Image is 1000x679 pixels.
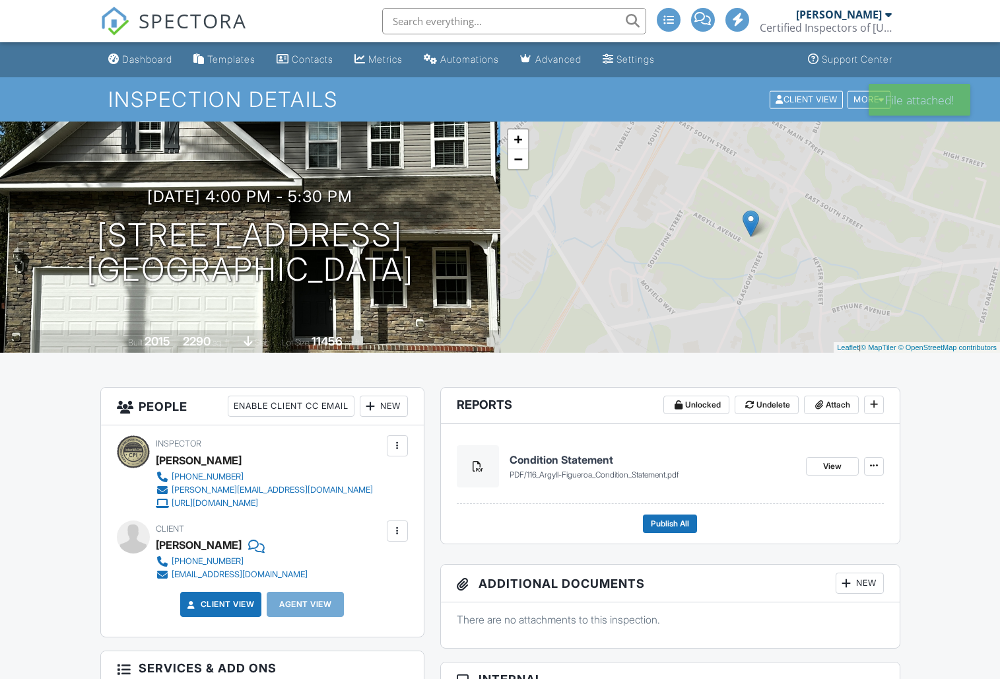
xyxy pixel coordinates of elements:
[768,94,846,104] a: Client View
[535,54,582,65] div: Advanced
[156,483,373,497] a: [PERSON_NAME][EMAIL_ADDRESS][DOMAIN_NAME]
[172,498,258,509] div: [URL][DOMAIN_NAME]
[292,54,333,65] div: Contacts
[86,218,414,288] h1: [STREET_ADDRESS] [GEOGRAPHIC_DATA]
[515,48,587,72] a: Advanced
[848,90,890,108] div: More
[145,334,170,348] div: 2015
[185,598,255,611] a: Client View
[255,338,269,347] span: slab
[172,485,373,495] div: [PERSON_NAME][EMAIL_ADDRESS][DOMAIN_NAME]
[508,129,528,149] a: Zoom in
[508,149,528,169] a: Zoom out
[418,48,504,72] a: Automations (Advanced)
[139,7,247,34] span: SPECTORA
[770,90,843,108] div: Client View
[108,88,891,111] h1: Inspection Details
[282,338,310,347] span: Lot Size
[898,343,997,351] a: © OpenStreetMap contributors
[360,396,408,417] div: New
[172,472,244,482] div: [PHONE_NUMBER]
[188,48,261,72] a: Templates
[345,338,361,347] span: sq.ft.
[147,188,352,205] h3: [DATE] 4:00 pm - 5:30 pm
[803,48,898,72] a: Support Center
[122,54,172,65] div: Dashboard
[128,338,143,347] span: Built
[457,612,884,627] p: There are no attachments to this inspection.
[156,439,201,448] span: Inspector
[869,84,970,116] div: File attached!
[861,343,896,351] a: © MapTiler
[156,524,184,534] span: Client
[172,556,244,567] div: [PHONE_NUMBER]
[156,555,308,568] a: [PHONE_NUMBER]
[349,48,408,72] a: Metrics
[822,54,892,65] div: Support Center
[312,334,343,348] div: 11456
[837,343,859,351] a: Leaflet
[101,388,424,425] h3: People
[796,8,882,21] div: [PERSON_NAME]
[382,8,646,34] input: Search everything...
[156,535,242,555] div: [PERSON_NAME]
[440,54,499,65] div: Automations
[156,497,373,510] a: [URL][DOMAIN_NAME]
[100,7,129,36] img: The Best Home Inspection Software - Spectora
[760,21,892,34] div: Certified Inspectors of North Carolina LLC
[441,565,900,602] h3: Additional Documents
[103,48,178,72] a: Dashboard
[597,48,660,72] a: Settings
[368,54,403,65] div: Metrics
[156,470,373,483] a: [PHONE_NUMBER]
[183,334,211,348] div: 2290
[207,54,255,65] div: Templates
[617,54,655,65] div: Settings
[836,573,884,594] div: New
[228,396,354,417] div: Enable Client CC Email
[271,48,339,72] a: Contacts
[834,342,1000,353] div: |
[172,569,308,580] div: [EMAIL_ADDRESS][DOMAIN_NAME]
[213,338,231,347] span: sq. ft.
[156,450,242,470] div: [PERSON_NAME]
[156,568,308,581] a: [EMAIL_ADDRESS][DOMAIN_NAME]
[100,18,247,46] a: SPECTORA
